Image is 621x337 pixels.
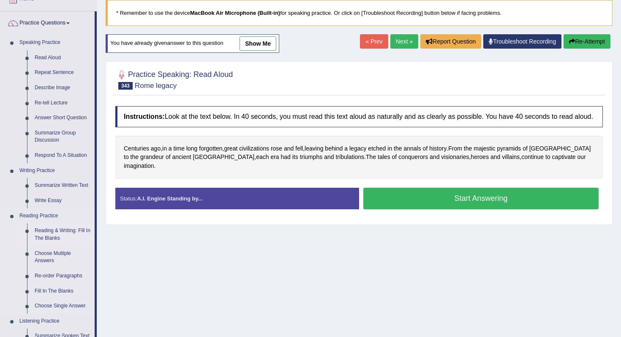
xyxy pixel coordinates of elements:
button: Re-Attempt [564,34,610,49]
span: Click to see word definition [441,153,469,162]
span: Click to see word definition [502,153,520,162]
span: Click to see word definition [529,144,591,153]
span: Click to see word definition [172,153,191,162]
span: Click to see word definition [349,144,366,153]
h2: Practice Speaking: Read Aloud [115,68,233,90]
span: Click to see word definition [344,144,348,153]
span: Click to see word definition [497,144,521,153]
span: Click to see word definition [224,144,237,153]
span: Click to see word definition [430,153,439,162]
span: Click to see word definition [124,144,149,153]
a: Describe Image [31,80,95,96]
span: 343 [118,82,133,90]
a: Summarize Group Discussion [31,126,95,148]
button: Report Question [420,34,481,49]
span: Click to see word definition [256,153,269,162]
span: Click to see word definition [124,153,129,162]
button: Start Answering [363,188,599,209]
span: Click to see word definition [292,153,298,162]
a: Practice Questions [0,11,95,33]
span: Click to see word definition [403,144,421,153]
a: Fill In The Blanks [31,284,95,299]
div: Status: [115,188,359,209]
span: Click to see word definition [394,144,402,153]
a: Choose Multiple Answers [31,246,95,269]
span: Click to see word definition [270,153,279,162]
b: MacBook Air Microphone (Built-in) [190,10,280,16]
a: Troubleshoot Recording [483,34,561,49]
span: Click to see word definition [577,153,586,162]
span: Click to see word definition [368,144,386,153]
span: Click to see word definition [131,153,139,162]
span: Click to see word definition [552,153,576,162]
b: Instructions: [124,113,165,120]
span: Click to see word definition [324,153,334,162]
span: Click to see word definition [271,144,282,153]
span: Click to see word definition [523,144,528,153]
a: Reading Practice [16,208,95,224]
span: Click to see word definition [300,153,323,162]
span: Click to see word definition [124,162,154,170]
span: Click to see word definition [239,144,269,153]
span: Click to see word definition [335,153,364,162]
span: Click to see word definition [151,144,161,153]
a: Choose Single Answer [31,299,95,314]
span: Click to see word definition [429,144,447,153]
a: Re-tell Lecture [31,96,95,111]
span: Click to see word definition [193,153,255,162]
span: Click to see word definition [366,153,376,162]
a: Repeat Sentence [31,65,95,80]
span: Click to see word definition [186,144,197,153]
span: Click to see word definition [325,144,343,153]
a: Speaking Practice [16,35,95,50]
span: Click to see word definition [284,144,294,153]
span: Click to see word definition [474,144,495,153]
span: Click to see word definition [166,153,171,162]
span: Click to see word definition [471,153,489,162]
span: Click to see word definition [305,144,323,153]
small: Rome legacy [135,82,177,90]
span: Click to see word definition [378,153,390,162]
a: Write Essay [31,193,95,208]
span: Click to see word definition [448,144,462,153]
h4: Look at the text below. In 40 seconds, you must read this text aloud as naturally and as clearly ... [115,106,603,127]
a: Listening Practice [16,314,95,329]
span: Click to see word definition [295,144,303,153]
a: Read Aloud [31,50,95,66]
span: Click to see word definition [387,144,392,153]
strong: A.I. Engine Standing by... [137,195,202,202]
a: Respond To A Situation [31,148,95,163]
a: Answer Short Question [31,110,95,126]
a: Summarize Written Text [31,178,95,193]
span: Click to see word definition [281,153,291,162]
span: Click to see word definition [490,153,500,162]
span: Click to see word definition [545,153,550,162]
span: Click to see word definition [140,153,164,162]
span: Click to see word definition [464,144,472,153]
div: , , , . , . , , . [115,136,603,179]
a: Writing Practice [16,163,95,178]
span: Click to see word definition [199,144,222,153]
a: Next » [390,34,418,49]
span: Click to see word definition [392,153,397,162]
span: Click to see word definition [423,144,428,153]
div: You have already given answer to this question [106,34,279,53]
span: Click to see word definition [521,153,544,162]
a: show me [240,36,276,51]
a: « Prev [360,34,388,49]
span: Click to see word definition [162,144,167,153]
a: Reading & Writing: Fill In The Blanks [31,223,95,246]
a: Re-order Paragraphs [31,269,95,284]
span: Click to see word definition [398,153,428,162]
span: Click to see word definition [169,144,172,153]
span: Click to see word definition [174,144,185,153]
